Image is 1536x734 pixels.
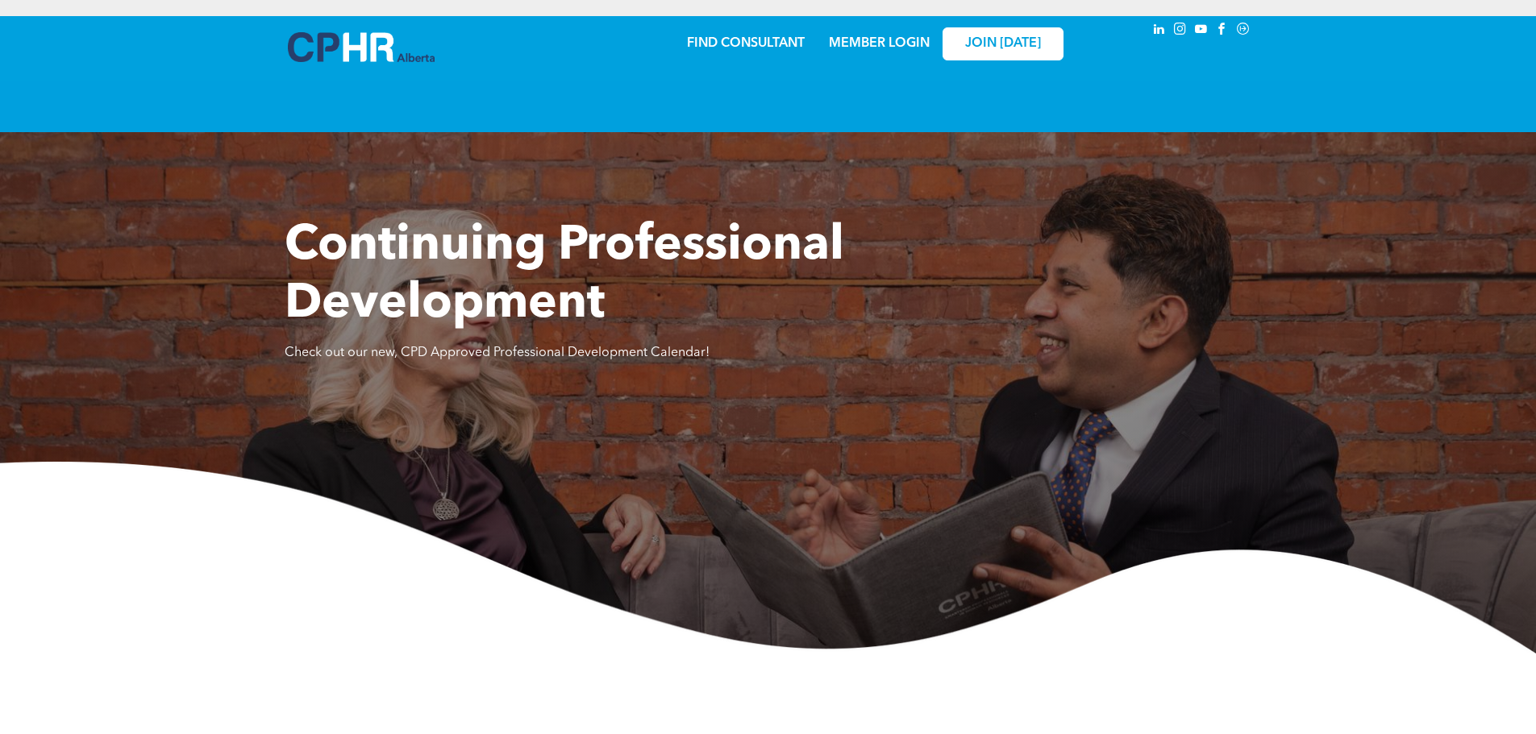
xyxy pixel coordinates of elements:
a: MEMBER LOGIN [829,37,930,50]
a: FIND CONSULTANT [687,37,805,50]
span: JOIN [DATE] [965,36,1041,52]
span: Continuing Professional Development [285,222,844,329]
a: facebook [1213,20,1231,42]
img: A blue and white logo for cp alberta [288,32,435,62]
a: instagram [1172,20,1189,42]
a: youtube [1193,20,1210,42]
a: JOIN [DATE] [943,27,1064,60]
a: Social network [1234,20,1252,42]
a: linkedin [1151,20,1168,42]
span: Check out our new, CPD Approved Professional Development Calendar! [285,346,710,359]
